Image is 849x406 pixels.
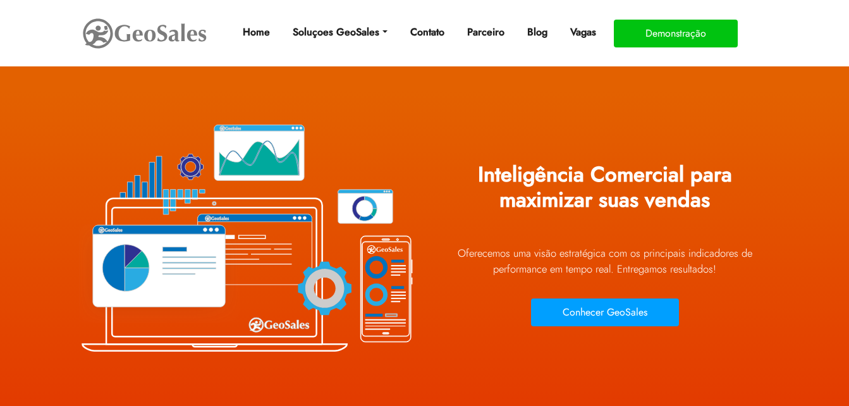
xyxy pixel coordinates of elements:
a: Vagas [565,20,601,45]
a: Soluçoes GeoSales [288,20,392,45]
a: Parceiro [462,20,510,45]
img: GeoSales [82,16,208,51]
p: Oferecemos uma visão estratégica com os principais indicadores de performance em tempo real. Ent... [434,245,776,277]
img: Plataforma GeoSales [74,95,415,379]
h1: Inteligência Comercial para maximizar suas vendas [434,153,776,231]
button: Demonstração [614,20,738,47]
button: Conhecer GeoSales [531,298,679,326]
a: Contato [405,20,449,45]
a: Home [238,20,275,45]
a: Blog [522,20,553,45]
